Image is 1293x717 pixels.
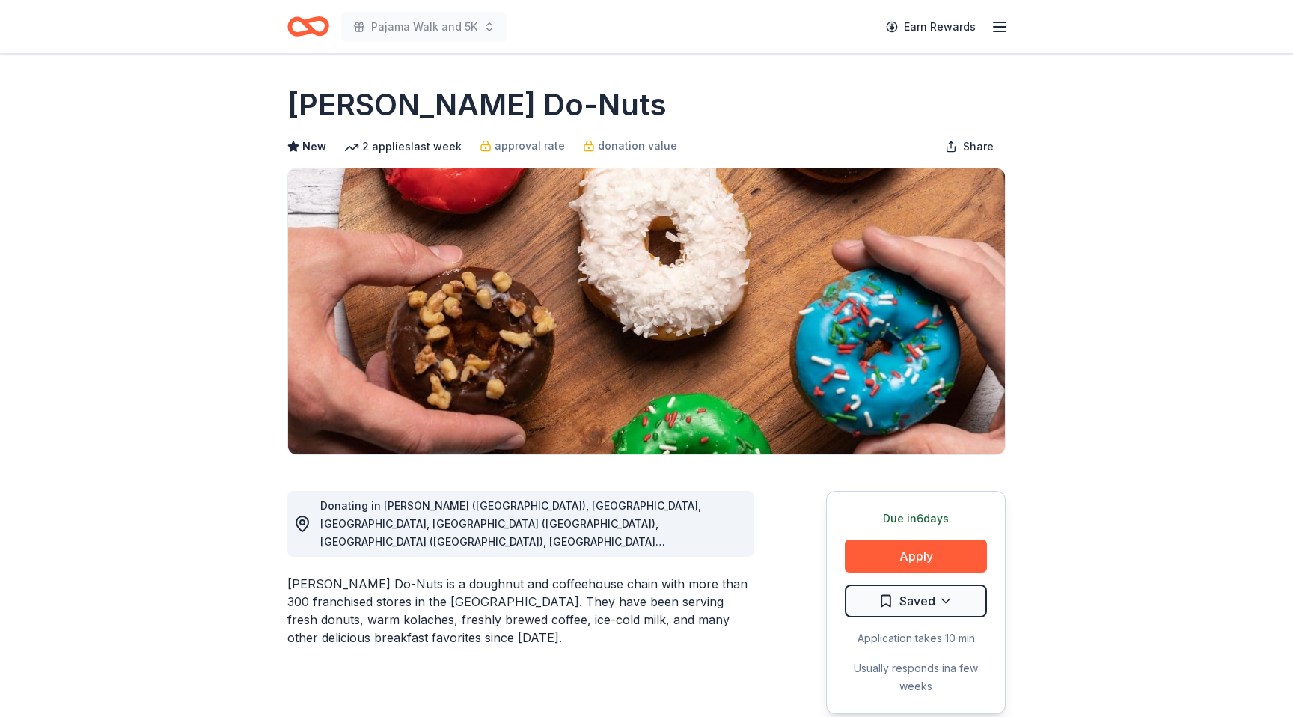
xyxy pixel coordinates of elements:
button: Saved [845,585,987,617]
h1: [PERSON_NAME] Do-Nuts [287,84,667,126]
div: Due in 6 days [845,510,987,528]
a: donation value [583,137,677,155]
div: [PERSON_NAME] Do-Nuts is a doughnut and coffeehouse chain with more than 300 franchised stores in... [287,575,754,647]
span: New [302,138,326,156]
div: 2 applies last week [344,138,462,156]
button: Pajama Walk and 5K [341,12,507,42]
button: Share [933,132,1006,162]
a: Home [287,9,329,44]
span: Pajama Walk and 5K [371,18,477,36]
button: Apply [845,540,987,573]
span: donation value [598,137,677,155]
a: Earn Rewards [877,13,985,40]
a: approval rate [480,137,565,155]
div: Application takes 10 min [845,629,987,647]
span: approval rate [495,137,565,155]
div: Usually responds in a few weeks [845,659,987,695]
span: Donating in [PERSON_NAME] ([GEOGRAPHIC_DATA]), [GEOGRAPHIC_DATA], [GEOGRAPHIC_DATA], [GEOGRAPHIC_... [320,499,701,620]
span: Saved [899,591,935,611]
img: Image for Shipley Do-Nuts [288,168,1005,454]
span: Share [963,138,994,156]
